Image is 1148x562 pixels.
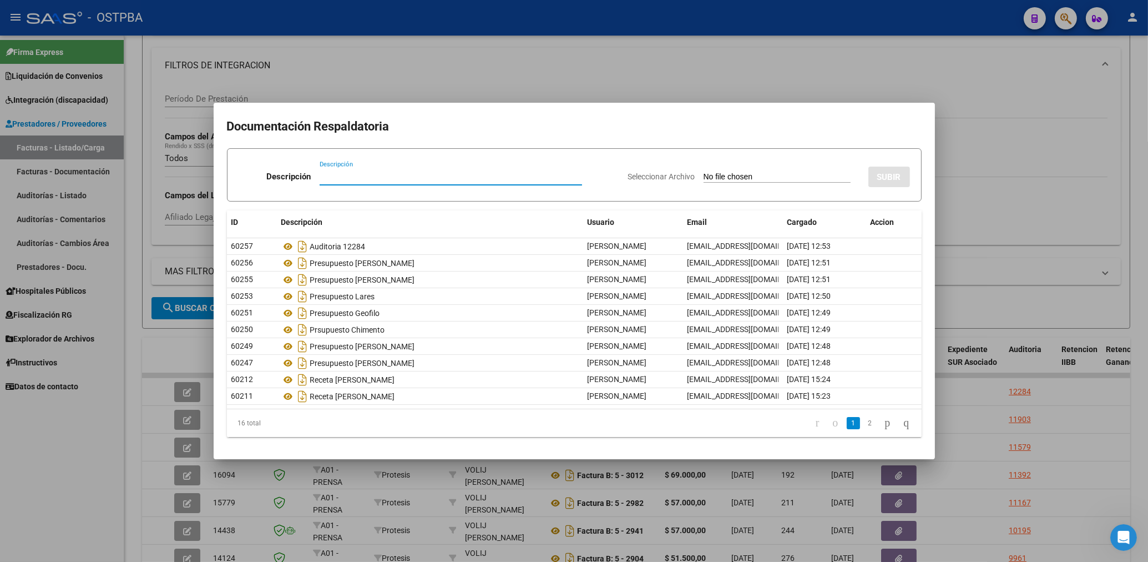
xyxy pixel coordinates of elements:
[281,304,579,322] div: Presupuesto Geofilo
[845,414,862,433] li: page 1
[877,172,901,182] span: SUBIR
[811,417,825,429] a: go to first page
[687,358,811,367] span: [EMAIL_ADDRESS][DOMAIN_NAME]
[281,321,579,339] div: Prsupuesto Chimento
[787,258,831,267] span: [DATE] 12:51
[281,371,579,389] div: Receta [PERSON_NAME]
[787,375,831,384] span: [DATE] 15:24
[231,342,254,350] span: 60249
[296,288,310,305] i: Descargar documento
[296,354,310,372] i: Descargar documento
[899,417,914,429] a: go to last page
[281,254,579,272] div: Presupuesto [PERSON_NAME]
[847,417,860,429] a: 1
[588,375,647,384] span: [PERSON_NAME]
[687,342,811,350] span: [EMAIL_ADDRESS][DOMAIN_NAME]
[787,308,831,317] span: [DATE] 12:49
[296,321,310,339] i: Descargar documento
[588,242,647,250] span: [PERSON_NAME]
[862,414,878,433] li: page 2
[868,167,910,187] button: SUBIR
[787,218,817,227] span: Cargado
[687,258,811,267] span: [EMAIL_ADDRESS][DOMAIN_NAME]
[231,275,254,284] span: 60255
[231,375,254,384] span: 60212
[281,218,323,227] span: Descripción
[296,338,310,355] i: Descargar documento
[231,258,254,267] span: 60256
[588,308,647,317] span: [PERSON_NAME]
[787,342,831,350] span: [DATE] 12:48
[687,275,811,284] span: [EMAIL_ADDRESS][DOMAIN_NAME]
[687,242,811,250] span: [EMAIL_ADDRESS][DOMAIN_NAME]
[783,210,866,234] datatable-header-cell: Cargado
[880,417,896,429] a: go to next page
[871,218,894,227] span: Accion
[296,304,310,322] i: Descargar documento
[231,392,254,400] span: 60211
[828,417,843,429] a: go to previous page
[296,371,310,389] i: Descargar documento
[687,392,811,400] span: [EMAIL_ADDRESS][DOMAIN_NAME]
[787,275,831,284] span: [DATE] 12:51
[687,292,811,300] span: [EMAIL_ADDRESS][DOMAIN_NAME]
[866,210,922,234] datatable-header-cell: Accion
[231,242,254,250] span: 60257
[588,292,647,300] span: [PERSON_NAME]
[266,170,311,183] p: Descripción
[588,258,647,267] span: [PERSON_NAME]
[231,308,254,317] span: 60251
[787,292,831,300] span: [DATE] 12:50
[687,375,811,384] span: [EMAIL_ADDRESS][DOMAIN_NAME]
[628,172,695,181] span: Seleccionar Archivo
[787,392,831,400] span: [DATE] 15:23
[687,218,707,227] span: Email
[231,325,254,334] span: 60250
[588,275,647,284] span: [PERSON_NAME]
[687,325,811,334] span: [EMAIL_ADDRESS][DOMAIN_NAME]
[231,292,254,300] span: 60253
[277,210,583,234] datatable-header-cell: Descripción
[281,238,579,255] div: Auditoria 12284
[863,417,877,429] a: 2
[227,116,922,137] h2: Documentación Respaldatoria
[588,392,647,400] span: [PERSON_NAME]
[296,254,310,272] i: Descargar documento
[687,308,811,317] span: [EMAIL_ADDRESS][DOMAIN_NAME]
[588,358,647,367] span: [PERSON_NAME]
[281,288,579,305] div: Presupuesto Lares
[296,388,310,405] i: Descargar documento
[281,271,579,289] div: Presupuesto [PERSON_NAME]
[588,218,615,227] span: Usuario
[281,354,579,372] div: Presupuesto [PERSON_NAME]
[787,242,831,250] span: [DATE] 12:53
[588,342,647,350] span: [PERSON_NAME]
[281,338,579,355] div: Presupuesto [PERSON_NAME]
[683,210,783,234] datatable-header-cell: Email
[1110,524,1137,551] iframe: Intercom live chat
[296,238,310,255] i: Descargar documento
[296,271,310,289] i: Descargar documento
[227,210,277,234] datatable-header-cell: ID
[231,218,239,227] span: ID
[231,358,254,367] span: 60247
[227,409,364,437] div: 16 total
[787,325,831,334] span: [DATE] 12:49
[281,388,579,405] div: Receta [PERSON_NAME]
[588,325,647,334] span: [PERSON_NAME]
[583,210,683,234] datatable-header-cell: Usuario
[787,358,831,367] span: [DATE] 12:48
